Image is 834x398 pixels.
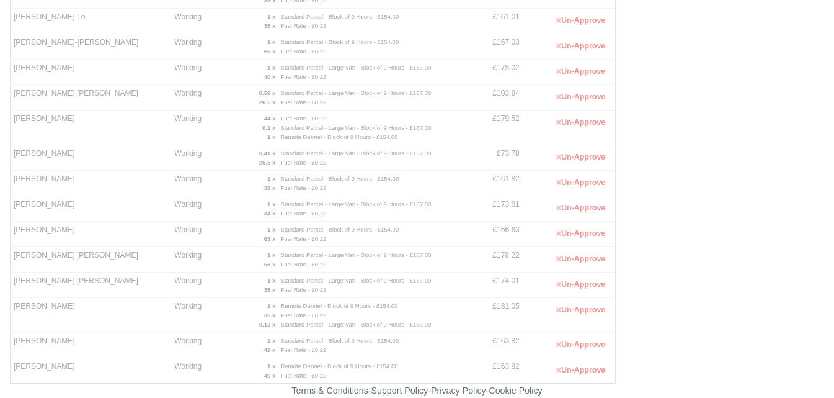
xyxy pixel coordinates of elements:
[280,89,431,96] small: Standard Parcel - Large Van - Block of 9 Hours - £167.00
[280,124,431,131] small: Standard Parcel - Large Van - Block of 9 Hours - £167.00
[267,13,275,20] strong: 1 x
[280,346,326,353] small: Fuel Rate - £0.22
[464,247,523,273] td: £178.22
[280,302,397,309] small: Remote Debrief - Block of 9 Hours - £154.00
[280,235,326,242] small: Fuel Rate - £0.22
[267,226,275,233] strong: 1 x
[280,38,399,45] small: Standard Parcel - Block of 9 Hours - £154.00
[262,124,275,131] strong: 0.1 x
[11,196,172,222] td: [PERSON_NAME]
[171,60,212,85] td: Working
[264,346,276,353] strong: 49 x
[464,34,523,60] td: £167.03
[11,111,172,145] td: [PERSON_NAME]
[464,273,523,298] td: £174.01
[264,115,276,122] strong: 44 x
[549,250,612,268] button: Un-Approve
[549,276,612,294] button: Un-Approve
[267,175,275,182] strong: 1 x
[171,273,212,298] td: Working
[549,88,612,106] button: Un-Approve
[171,358,212,384] td: Working
[464,222,523,247] td: £166.63
[280,175,399,182] small: Standard Parcel - Block of 9 Hours - £154.00
[64,384,771,398] div: - - -
[264,210,276,217] strong: 34 x
[464,358,523,384] td: £163.82
[280,48,326,55] small: Fuel Rate - £0.22
[264,261,276,268] strong: 56 x
[549,63,612,81] button: Un-Approve
[464,85,523,111] td: £103.84
[464,196,523,222] td: £173.81
[264,22,276,29] strong: 35 x
[549,199,612,217] button: Un-Approve
[267,64,275,71] strong: 1 x
[11,85,172,111] td: [PERSON_NAME] [PERSON_NAME]
[264,286,276,293] strong: 35 x
[280,159,326,166] small: Fuel Rate - £0.22
[11,273,172,298] td: [PERSON_NAME] [PERSON_NAME]
[280,372,326,379] small: Fuel Rate - £0.22
[549,336,612,354] button: Un-Approve
[171,171,212,196] td: Working
[549,12,612,30] button: Un-Approve
[280,277,431,284] small: Standard Parcel - Large Van - Block of 9 Hours - £167.00
[264,184,276,191] strong: 39 x
[549,114,612,132] button: Un-Approve
[464,145,523,171] td: £73.78
[171,298,212,333] td: Working
[171,34,212,60] td: Working
[171,247,212,273] td: Working
[171,196,212,222] td: Working
[280,226,399,233] small: Standard Parcel - Block of 9 Hours - £154.00
[259,89,276,96] strong: 0.59 x
[11,298,172,333] td: [PERSON_NAME]
[11,333,172,358] td: [PERSON_NAME]
[431,386,486,396] a: Privacy Policy
[264,235,276,242] strong: 63 x
[171,222,212,247] td: Working
[171,9,212,34] td: Working
[267,201,275,207] strong: 1 x
[549,361,612,379] button: Un-Approve
[280,73,326,80] small: Fuel Rate - £0.22
[171,111,212,145] td: Working
[489,386,542,396] a: Cookie Policy
[11,222,172,247] td: [PERSON_NAME]
[549,148,612,166] button: Un-Approve
[549,225,612,243] button: Un-Approve
[280,261,326,268] small: Fuel Rate - £0.22
[171,85,212,111] td: Working
[171,145,212,171] td: Working
[267,133,275,140] strong: 1 x
[549,37,612,55] button: Un-Approve
[280,337,399,344] small: Standard Parcel - Block of 9 Hours - £154.00
[11,60,172,85] td: [PERSON_NAME]
[11,9,172,34] td: [PERSON_NAME] Lo
[280,150,431,156] small: Standard Parcel - Large Van - Block of 9 Hours - £167.00
[772,338,834,398] iframe: Chat Widget
[280,184,326,191] small: Fuel Rate - £0.22
[264,312,276,319] strong: 35 x
[280,286,326,293] small: Fuel Rate - £0.22
[464,171,523,196] td: £161.82
[267,251,275,258] strong: 1 x
[280,22,326,29] small: Fuel Rate - £0.22
[280,13,399,20] small: Standard Parcel - Block of 9 Hours - £154.00
[267,38,275,45] strong: 1 x
[464,60,523,85] td: £175.02
[267,337,275,344] strong: 1 x
[259,150,276,156] strong: 0.41 x
[259,99,276,106] strong: 26.5 x
[264,372,276,379] strong: 49 x
[11,171,172,196] td: [PERSON_NAME]
[259,159,276,166] strong: 26.5 x
[280,115,326,122] small: Fuel Rate - £0.22
[11,247,172,273] td: [PERSON_NAME] [PERSON_NAME]
[11,358,172,384] td: [PERSON_NAME]
[267,363,275,369] strong: 1 x
[264,73,276,80] strong: 40 x
[464,333,523,358] td: £163.82
[11,145,172,171] td: [PERSON_NAME]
